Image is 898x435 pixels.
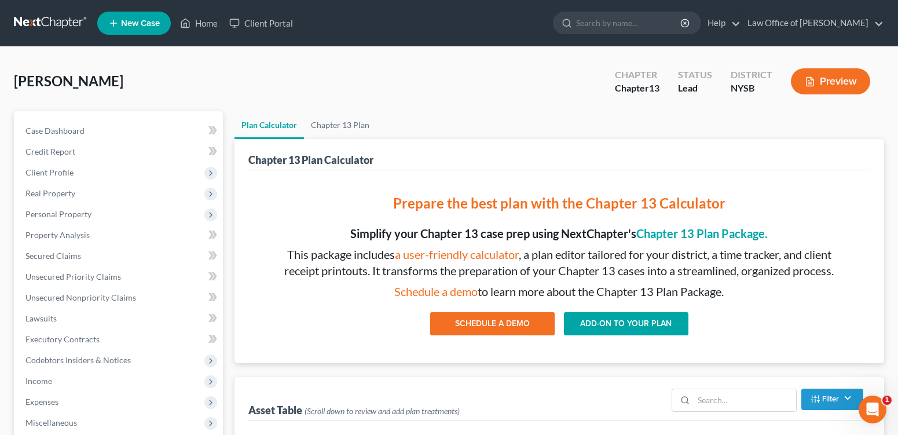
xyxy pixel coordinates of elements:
a: Lawsuits [16,308,223,329]
a: Property Analysis [16,225,223,246]
a: Chapter 13 Plan Package. [636,226,768,240]
button: SCHEDULE A DEMO [430,312,555,335]
input: Search... [694,389,796,411]
span: New Case [121,19,160,28]
div: District [731,68,772,82]
span: Miscellaneous [25,418,77,427]
a: Chapter 13 Plan [304,111,376,139]
a: Home [174,13,223,34]
span: Unsecured Nonpriority Claims [25,293,136,302]
button: Preview [791,68,870,94]
span: Client Profile [25,167,74,177]
span: [PERSON_NAME] [14,72,123,89]
div: Status [678,68,712,82]
a: Secured Claims [16,246,223,266]
p: Simplify your Chapter 13 case prep using NextChapter's [279,225,840,242]
a: Plan Calculator [234,111,304,139]
span: Lawsuits [25,313,57,323]
p: to learn more about the Chapter 13 Plan Package. [279,283,840,300]
span: Credit Report [25,147,75,156]
span: Real Property [25,188,75,198]
div: Chapter [615,82,659,95]
a: Client Portal [223,13,299,34]
span: Executory Contracts [25,334,100,344]
span: Property Analysis [25,230,90,240]
iframe: Intercom live chat [859,396,886,423]
p: Prepare the best plan with the Chapter 13 Calculator [279,193,840,213]
a: Schedule a demo [394,284,478,298]
a: Unsecured Priority Claims [16,266,223,287]
div: Lead [678,82,712,95]
a: Executory Contracts [16,329,223,350]
div: Chapter 13 Plan Calculator [248,153,373,167]
span: Case Dashboard [25,126,85,136]
div: Asset Table [248,403,460,417]
a: a user-friendly calculator [395,247,519,261]
span: Expenses [25,397,58,407]
span: Income [25,376,52,386]
a: Law Office of [PERSON_NAME] [742,13,884,34]
a: Help [702,13,741,34]
span: (Scroll down to review and add plan treatments) [305,406,460,416]
a: Case Dashboard [16,120,223,141]
span: 1 [882,396,892,405]
span: 13 [649,82,659,93]
a: ADD-ON TO YOUR PLAN [564,312,688,335]
button: Filter [801,389,863,410]
span: Codebtors Insiders & Notices [25,355,131,365]
span: Personal Property [25,209,91,219]
a: Unsecured Nonpriority Claims [16,287,223,308]
span: Unsecured Priority Claims [25,272,121,282]
span: Secured Claims [25,251,81,261]
a: Credit Report [16,141,223,162]
p: This package includes , a plan editor tailored for your district, a time tracker, and client rece... [279,246,840,279]
input: Search by name... [576,12,682,34]
div: NYSB [731,82,772,95]
div: Chapter [615,68,659,82]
